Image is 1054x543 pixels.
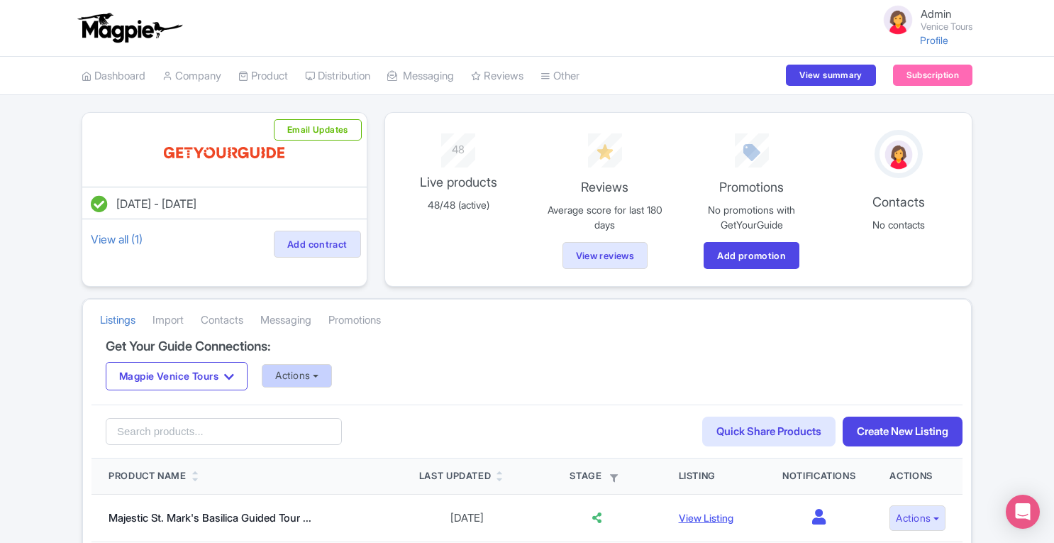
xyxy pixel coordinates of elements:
[610,474,618,482] i: Filter by stage
[687,202,816,232] p: No promotions with GetYourGuide
[889,505,945,532] button: Actions
[921,22,972,31] small: Venice Tours
[920,34,948,46] a: Profile
[109,469,187,483] div: Product Name
[106,418,342,445] input: Search products...
[152,301,184,340] a: Import
[274,231,361,258] a: Add contract
[540,177,670,197] p: Reviews
[160,130,288,175] img: o0sjzowjcva6lv7rkc9y.svg
[702,417,836,447] a: Quick Share Products
[262,364,332,388] button: Actions
[833,217,963,232] p: No contacts
[786,65,875,86] a: View summary
[704,242,799,269] a: Add promotion
[328,301,381,340] a: Promotions
[549,469,645,483] div: Stage
[100,301,135,340] a: Listings
[419,469,492,483] div: Last Updated
[872,459,963,494] th: Actions
[662,459,765,494] th: Listing
[679,512,733,524] a: View Listing
[687,177,816,197] p: Promotions
[882,138,915,172] img: avatar_key_member-9c1dde93af8b07d7383eb8b5fb890c87.png
[394,197,523,212] p: 48/48 (active)
[387,57,454,96] a: Messaging
[893,65,972,86] a: Subscription
[843,417,963,447] a: Create New Listing
[106,362,248,390] button: Magpie Venice Tours
[82,57,145,96] a: Dashboard
[881,3,915,37] img: avatar_key_member-9c1dde93af8b07d7383eb8b5fb890c87.png
[833,192,963,212] p: Contacts
[201,301,243,340] a: Contacts
[562,242,648,269] a: View reviews
[106,339,948,353] h4: Get Your Guide Connections:
[471,57,523,96] a: Reviews
[305,57,370,96] a: Distribution
[88,229,145,249] a: View all (1)
[1006,495,1040,529] div: Open Intercom Messenger
[74,12,184,43] img: logo-ab69f6fb50320c5b225c76a69d11143b.png
[162,57,221,96] a: Company
[540,202,670,232] p: Average score for last 180 days
[260,301,311,340] a: Messaging
[109,511,311,525] a: Majestic St. Mark's Basilica Guided Tour ...
[765,459,872,494] th: Notifications
[921,7,951,21] span: Admin
[116,197,196,211] span: [DATE] - [DATE]
[394,172,523,192] p: Live products
[274,119,362,141] button: Email Updates
[540,57,579,96] a: Other
[394,133,523,158] div: 48
[402,494,532,542] td: [DATE]
[872,3,972,37] a: Admin Venice Tours
[238,57,288,96] a: Product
